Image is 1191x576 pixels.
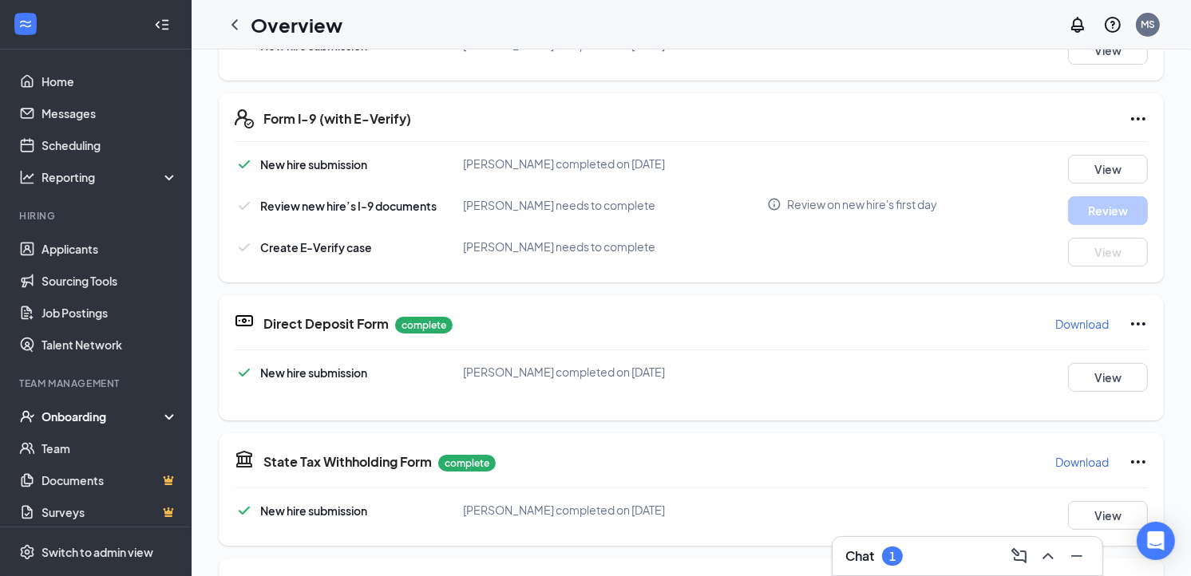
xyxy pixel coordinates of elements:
[42,544,153,560] div: Switch to admin view
[154,17,170,33] svg: Collapse
[42,97,178,129] a: Messages
[1054,311,1110,337] button: Download
[42,297,178,329] a: Job Postings
[235,363,254,382] svg: Checkmark
[1035,543,1061,569] button: ChevronUp
[42,233,178,265] a: Applicants
[1010,546,1029,566] svg: ComposeMessage
[395,317,453,333] p: complete
[19,209,175,223] div: Hiring
[263,315,389,333] h5: Direct Deposit Form
[42,65,178,97] a: Home
[42,432,178,464] a: Team
[845,547,874,565] h3: Chat
[263,110,411,128] h5: Form I-9 (with E-Verify)
[1068,501,1148,530] button: View
[235,155,254,174] svg: Checkmark
[263,453,432,471] h5: State Tax Withholding Form
[235,449,254,468] svg: TaxGovernmentIcon
[1068,363,1148,392] button: View
[42,169,179,185] div: Reporting
[235,196,254,215] svg: Checkmark
[19,169,35,185] svg: Analysis
[225,15,244,34] svg: ChevronLeft
[1068,15,1087,34] svg: Notifications
[1141,18,1155,31] div: MS
[42,129,178,161] a: Scheduling
[260,157,367,172] span: New hire submission
[19,544,35,560] svg: Settings
[1129,109,1148,128] svg: Ellipses
[19,377,175,390] div: Team Management
[1068,155,1148,183] button: View
[463,239,655,254] span: [PERSON_NAME] needs to complete
[1103,15,1122,34] svg: QuestionInfo
[42,265,178,297] a: Sourcing Tools
[889,550,896,563] div: 1
[18,16,34,32] svg: WorkstreamLogo
[1137,522,1175,560] div: Open Intercom Messenger
[463,503,665,517] span: [PERSON_NAME] completed on [DATE]
[42,329,178,361] a: Talent Network
[767,197,781,211] svg: Info
[463,365,665,379] span: [PERSON_NAME] completed on [DATE]
[1129,314,1148,333] svg: Ellipses
[260,199,437,213] span: Review new hire’s I-9 documents
[1068,238,1148,266] button: View
[235,238,254,257] svg: Checkmark
[1067,546,1086,566] svg: Minimize
[1054,449,1110,475] button: Download
[1068,196,1148,225] button: Review
[1129,452,1148,471] svg: Ellipses
[251,11,342,38] h1: Overview
[235,109,254,128] svg: FormI9EVerifyIcon
[787,196,937,212] span: Review on new hire's first day
[438,455,496,471] p: complete
[42,464,178,496] a: DocumentsCrown
[1055,316,1109,332] p: Download
[260,365,367,380] span: New hire submission
[235,311,254,330] svg: DirectDepositIcon
[1055,454,1109,470] p: Download
[260,240,372,254] span: Create E-Verify case
[463,198,655,212] span: [PERSON_NAME] needs to complete
[19,408,35,424] svg: UserCheck
[1064,543,1090,569] button: Minimize
[463,156,665,171] span: [PERSON_NAME] completed on [DATE]
[1007,543,1032,569] button: ComposeMessage
[42,408,164,424] div: Onboarding
[1068,36,1148,65] button: View
[235,501,254,520] svg: Checkmark
[260,503,367,518] span: New hire submission
[42,496,178,528] a: SurveysCrown
[1039,546,1058,566] svg: ChevronUp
